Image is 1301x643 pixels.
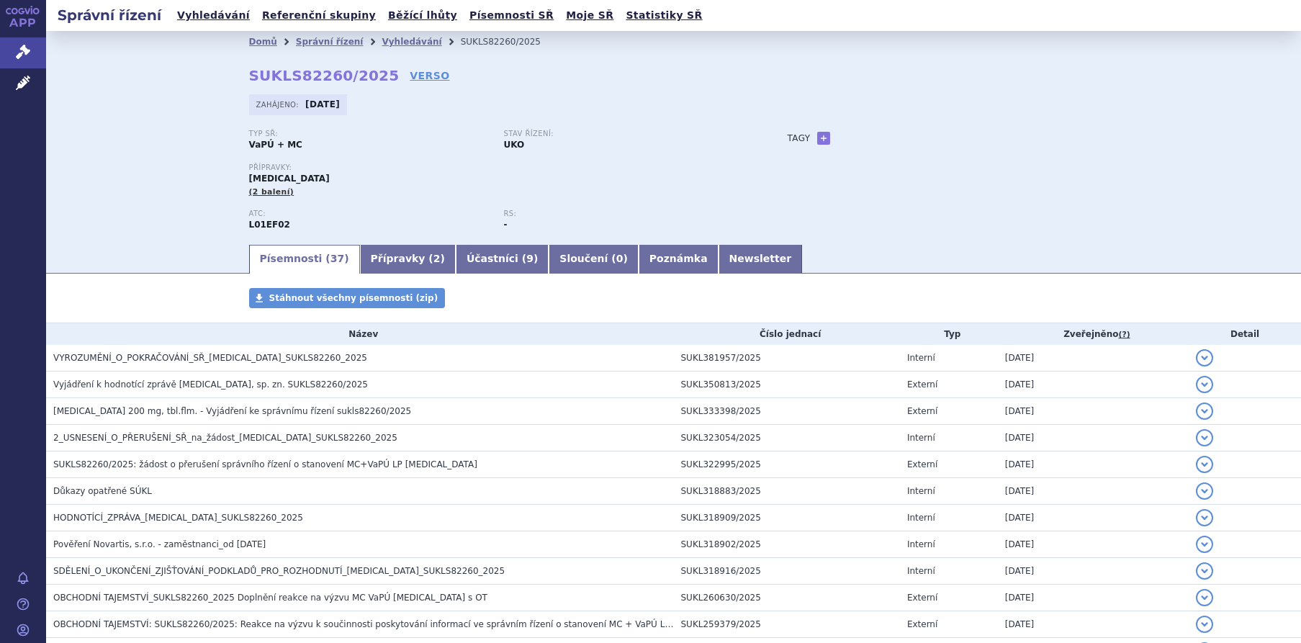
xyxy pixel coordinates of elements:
[998,372,1189,398] td: [DATE]
[907,353,935,363] span: Interní
[1196,376,1213,393] button: detail
[410,68,449,83] a: VERSO
[616,253,624,264] span: 0
[674,585,900,611] td: SUKL260630/2025
[562,6,618,25] a: Moje SŘ
[907,459,937,469] span: Externí
[674,451,900,478] td: SUKL322995/2025
[1196,429,1213,446] button: detail
[621,6,706,25] a: Statistiky SŘ
[549,245,638,274] a: Sloučení (0)
[907,539,935,549] span: Interní
[998,558,1189,585] td: [DATE]
[998,611,1189,638] td: [DATE]
[1196,562,1213,580] button: detail
[1196,403,1213,420] button: detail
[465,6,558,25] a: Písemnosti SŘ
[46,323,674,345] th: Název
[817,132,830,145] a: +
[53,619,963,629] span: OBCHODNÍ TAJEMSTVÍ: SUKLS82260/2025: Reakce na výzvu k součinnosti poskytování informací ve správ...
[53,593,487,603] span: OBCHODNÍ TAJEMSTVÍ_SUKLS82260_2025 Doplnění reakce na výzvu MC VaPÚ Kisqali s OT
[674,345,900,372] td: SUKL381957/2025
[674,531,900,558] td: SUKL318902/2025
[639,245,719,274] a: Poznámka
[900,323,998,345] th: Typ
[249,174,330,184] span: [MEDICAL_DATA]
[907,406,937,416] span: Externí
[998,345,1189,372] td: [DATE]
[249,288,446,308] a: Stáhnout všechny písemnosti (zip)
[998,323,1189,345] th: Zveřejněno
[907,619,937,629] span: Externí
[674,372,900,398] td: SUKL350813/2025
[998,425,1189,451] td: [DATE]
[249,130,490,138] p: Typ SŘ:
[53,353,367,363] span: VYROZUMĚNÍ_O_POKRAČOVÁNÍ_SŘ_KISQALI_SUKLS82260_2025
[674,505,900,531] td: SUKL318909/2025
[53,406,411,416] span: KISQALI 200 mg, tbl.flm. - Vyjádření ke správnímu řízení sukls82260/2025
[53,539,266,549] span: Pověření Novartis, s.r.o. - zaměstnanci_od 12.3.2025
[1196,536,1213,553] button: detail
[674,398,900,425] td: SUKL333398/2025
[249,220,290,230] strong: RIBOCIKLIB
[173,6,254,25] a: Vyhledávání
[258,6,380,25] a: Referenční skupiny
[907,513,935,523] span: Interní
[998,398,1189,425] td: [DATE]
[907,433,935,443] span: Interní
[504,220,508,230] strong: -
[1196,509,1213,526] button: detail
[384,6,462,25] a: Běžící lhůty
[674,558,900,585] td: SUKL318916/2025
[305,99,340,109] strong: [DATE]
[296,37,364,47] a: Správní řízení
[249,245,360,274] a: Písemnosti (37)
[53,486,152,496] span: Důkazy opatřené SÚKL
[53,459,477,469] span: SUKLS82260/2025: žádost o přerušení správního řízení o stanovení MC+VaPÚ LP Kisqali
[249,37,277,47] a: Domů
[330,253,344,264] span: 37
[504,210,744,218] p: RS:
[788,130,811,147] h3: Tagy
[1189,323,1301,345] th: Detail
[998,451,1189,478] td: [DATE]
[256,99,302,110] span: Zahájeno:
[998,585,1189,611] td: [DATE]
[249,187,294,197] span: (2 balení)
[907,379,937,390] span: Externí
[53,513,303,523] span: HODNOTÍCÍ_ZPRÁVA_KISQALI_SUKLS82260_2025
[1196,349,1213,367] button: detail
[249,67,400,84] strong: SUKLS82260/2025
[504,130,744,138] p: Stav řízení:
[907,566,935,576] span: Interní
[526,253,534,264] span: 9
[907,593,937,603] span: Externí
[360,245,456,274] a: Přípravky (2)
[674,478,900,505] td: SUKL318883/2025
[269,293,438,303] span: Stáhnout všechny písemnosti (zip)
[907,486,935,496] span: Interní
[1118,330,1130,340] abbr: (?)
[1196,589,1213,606] button: detail
[998,531,1189,558] td: [DATE]
[53,379,368,390] span: Vyjádření k hodnotící zprávě KISQALI, sp. zn. SUKLS82260/2025
[719,245,803,274] a: Newsletter
[1196,456,1213,473] button: detail
[433,253,441,264] span: 2
[249,140,302,150] strong: VaPÚ + MC
[461,31,559,53] li: SUKLS82260/2025
[1196,616,1213,633] button: detail
[456,245,549,274] a: Účastníci (9)
[674,323,900,345] th: Číslo jednací
[674,425,900,451] td: SUKL323054/2025
[504,140,525,150] strong: UKO
[46,5,173,25] h2: Správní řízení
[53,433,397,443] span: 2_USNESENÍ_O_PŘERUŠENÍ_SŘ_na_žádost_KISQALI_SUKLS82260_2025
[249,163,759,172] p: Přípravky:
[382,37,441,47] a: Vyhledávání
[998,478,1189,505] td: [DATE]
[249,210,490,218] p: ATC:
[53,566,505,576] span: SDĚLENÍ_O_UKONČENÍ_ZJIŠŤOVÁNÍ_PODKLADŮ_PRO_ROZHODNUTÍ_KISQALI_SUKLS82260_2025
[998,505,1189,531] td: [DATE]
[674,611,900,638] td: SUKL259379/2025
